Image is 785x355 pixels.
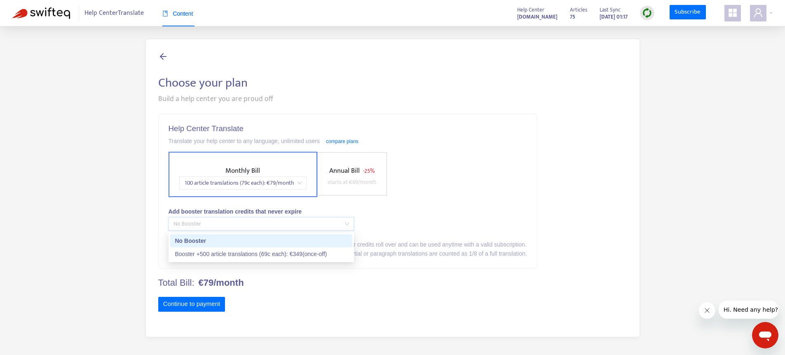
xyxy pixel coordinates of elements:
[326,139,359,144] a: compare plans
[752,322,778,348] iframe: Button to launch messaging window
[158,94,627,105] div: Build a help center you are proud off
[600,12,628,21] strong: [DATE] 01:17
[517,12,558,21] a: [DOMAIN_NAME]
[225,165,260,176] span: Monthly Bill
[12,7,70,19] img: Swifteq
[753,8,763,18] span: user
[329,165,360,176] span: Annual Bill
[642,8,652,18] img: sync.dc5367851b00ba804db3.png
[570,12,575,21] strong: 75
[158,75,627,90] h2: Choose your plan
[184,177,302,189] span: 100 article translations (79c each) : € 79 /month
[670,5,706,20] a: Subscribe
[162,10,193,17] span: Content
[728,8,738,18] span: appstore
[600,5,621,14] span: Last Sync
[517,5,544,14] span: Help Center
[570,5,587,14] span: Articles
[158,277,537,288] h4: Total Bill:
[719,301,778,319] iframe: Message from company
[170,234,352,247] div: No Booster
[158,297,225,312] button: Continue to payment
[363,166,375,176] span: - 25%
[169,207,527,216] div: Add booster translation credits that never expire
[169,124,527,134] h5: Help Center Translate
[169,136,527,146] div: Translate your help center to any language, unlimited users
[175,236,347,245] div: No Booster
[84,5,144,21] span: Help Center Translate
[199,277,244,288] b: €79/month
[173,218,349,230] span: No Booster
[699,302,715,319] iframe: Close message
[175,249,347,259] div: Booster +500 article translations (69c each) : € 349 (once-off)
[328,177,377,187] span: starts at € 69 /month
[162,11,168,16] span: book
